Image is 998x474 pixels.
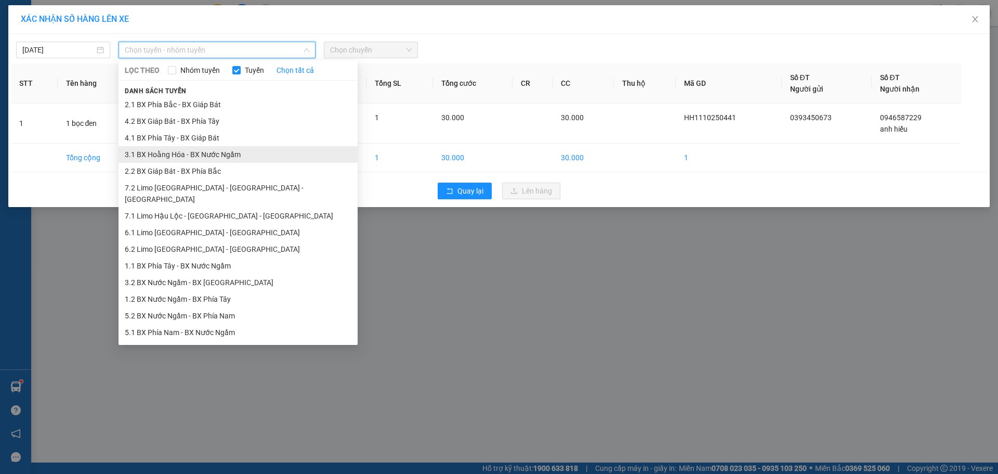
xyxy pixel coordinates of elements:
li: 2.2 BX Giáp Bát - BX Phía Bắc [119,163,358,180]
th: CR [513,63,553,104]
span: close [971,15,979,23]
span: Chọn chuyến [330,42,412,58]
input: 11/10/2025 [22,44,95,56]
li: 7.2 Limo [GEOGRAPHIC_DATA] - [GEOGRAPHIC_DATA] - [GEOGRAPHIC_DATA] [119,180,358,208]
li: 6.1 Limo [GEOGRAPHIC_DATA] - [GEOGRAPHIC_DATA] [119,224,358,241]
span: 30.000 [441,113,464,122]
span: Số ĐT [880,73,900,82]
a: Chọn tất cả [277,65,314,76]
span: Danh sách tuyến [119,86,193,96]
th: STT [11,63,58,104]
button: uploadLên hàng [502,183,560,199]
li: 2.1 BX Phía Bắc - BX Giáp Bát [119,96,358,113]
li: 1.1 BX Phía Tây - BX Nước Ngầm [119,258,358,274]
th: Thu hộ [614,63,676,104]
span: HH1110250441 [684,113,736,122]
span: Người nhận [880,85,920,93]
span: Người gửi [790,85,823,93]
th: Mã GD [676,63,782,104]
li: 4.1 BX Phía Tây - BX Giáp Bát [119,130,358,146]
span: 30.000 [561,113,584,122]
button: rollbackQuay lại [438,183,492,199]
li: 3.1 BX Hoằng Hóa - BX Nước Ngầm [119,146,358,163]
th: CC [553,63,613,104]
th: Tên hàng [58,63,136,104]
span: Quay lại [457,185,483,197]
span: 0946587229 [880,113,922,122]
td: 1 [366,144,433,172]
span: anh hiếu [880,125,908,133]
span: down [304,47,310,53]
th: Tổng SL [366,63,433,104]
td: 30.000 [553,144,613,172]
button: Close [961,5,990,34]
span: Nhóm tuyến [176,65,224,76]
span: Số ĐT [790,73,810,82]
li: 5.2 BX Nước Ngầm - BX Phía Nam [119,308,358,324]
td: 1 [11,104,58,144]
span: rollback [446,187,453,196]
span: 0393450673 [790,113,832,122]
li: 5.1 BX Phía Nam - BX Nước Ngầm [119,324,358,341]
li: 1.2 BX Nước Ngầm - BX Phía Tây [119,291,358,308]
span: 1 [375,113,379,122]
li: 6.2 Limo [GEOGRAPHIC_DATA] - [GEOGRAPHIC_DATA] [119,241,358,258]
th: Tổng cước [433,63,513,104]
span: Tuyến [241,65,268,76]
td: Tổng cộng [58,144,136,172]
td: 30.000 [433,144,513,172]
span: Chọn tuyến - nhóm tuyến [125,42,309,58]
td: 1 [676,144,782,172]
li: 4.2 BX Giáp Bát - BX Phía Tây [119,113,358,130]
span: LỌC THEO [125,65,160,76]
li: 3.2 BX Nước Ngầm - BX [GEOGRAPHIC_DATA] [119,274,358,291]
td: 1 bọc đen [58,104,136,144]
span: XÁC NHẬN SỐ HÀNG LÊN XE [21,14,129,24]
li: 7.1 Limo Hậu Lộc - [GEOGRAPHIC_DATA] - [GEOGRAPHIC_DATA] [119,208,358,224]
